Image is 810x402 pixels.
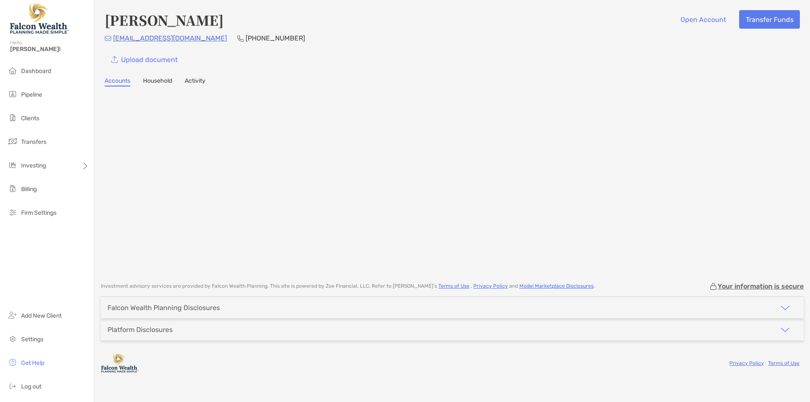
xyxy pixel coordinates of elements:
img: billing icon [8,183,18,194]
img: company logo [101,353,139,372]
img: settings icon [8,334,18,344]
span: Dashboard [21,67,51,75]
p: Investment advisory services are provided by Falcon Wealth Planning . This site is powered by Zoe... [101,283,595,289]
p: Your information is secure [718,282,804,290]
img: investing icon [8,160,18,170]
img: transfers icon [8,136,18,146]
button: Open Account [674,10,732,29]
span: Billing [21,186,37,193]
img: logout icon [8,381,18,391]
img: button icon [111,56,118,63]
p: [EMAIL_ADDRESS][DOMAIN_NAME] [113,33,227,43]
img: Phone Icon [237,35,244,42]
img: add_new_client icon [8,310,18,320]
img: firm-settings icon [8,207,18,217]
span: Add New Client [21,312,62,319]
img: dashboard icon [8,65,18,76]
span: Firm Settings [21,209,57,216]
span: Pipeline [21,91,42,98]
span: Transfers [21,138,46,146]
a: Model Marketplace Disclosures [519,283,594,289]
a: Terms of Use [768,360,799,366]
span: Settings [21,336,43,343]
a: Household [143,77,172,86]
img: Email Icon [105,36,111,41]
a: Accounts [105,77,130,86]
img: icon arrow [780,325,790,335]
img: get-help icon [8,357,18,367]
a: Privacy Policy [729,360,764,366]
span: Get Help [21,359,44,367]
button: Transfer Funds [739,10,800,29]
img: Falcon Wealth Planning Logo [10,3,69,34]
img: pipeline icon [8,89,18,99]
a: Activity [185,77,205,86]
span: Log out [21,383,41,390]
a: Terms of Use [438,283,470,289]
a: Upload document [105,50,184,69]
img: clients icon [8,113,18,123]
a: Privacy Policy [473,283,508,289]
span: Investing [21,162,46,169]
p: [PHONE_NUMBER] [246,33,305,43]
div: Platform Disclosures [108,326,173,334]
img: icon arrow [780,303,790,313]
div: Falcon Wealth Planning Disclosures [108,304,220,312]
span: Clients [21,115,39,122]
h4: [PERSON_NAME] [105,10,224,30]
span: [PERSON_NAME]! [10,46,89,53]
